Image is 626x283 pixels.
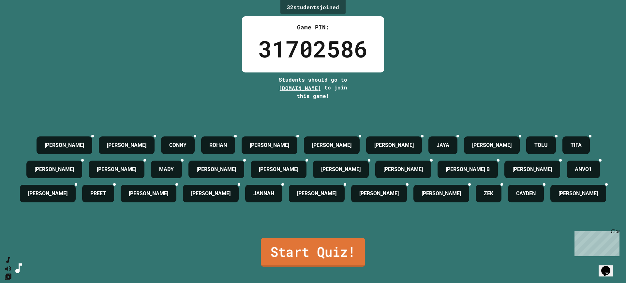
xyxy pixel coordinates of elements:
[571,141,582,149] h4: TIFA
[4,264,12,273] button: Mute music
[516,190,536,197] h4: CAYDEN
[513,165,552,173] h4: [PERSON_NAME]
[159,165,174,173] h4: MADY
[446,165,490,173] h4: [PERSON_NAME] B
[191,190,231,197] h4: [PERSON_NAME]
[209,141,227,149] h4: ROHAN
[599,257,619,276] iframe: chat widget
[253,190,274,197] h4: JANNAH
[559,190,598,197] h4: [PERSON_NAME]
[3,3,45,41] div: Chat with us now!Close
[107,141,146,149] h4: [PERSON_NAME]
[258,32,368,66] div: 31702586
[28,190,67,197] h4: [PERSON_NAME]
[258,23,368,32] div: Game PIN:
[297,190,336,197] h4: [PERSON_NAME]
[279,85,321,91] span: [DOMAIN_NAME]
[4,256,12,264] button: SpeedDial basic example
[261,238,365,267] a: Start Quiz!
[422,190,461,197] h4: [PERSON_NAME]
[359,190,399,197] h4: [PERSON_NAME]
[129,190,168,197] h4: [PERSON_NAME]
[374,141,414,149] h4: [PERSON_NAME]
[472,141,512,149] h4: [PERSON_NAME]
[484,190,493,197] h4: ZEK
[4,273,12,281] button: Change Music
[97,165,136,173] h4: [PERSON_NAME]
[35,165,74,173] h4: [PERSON_NAME]
[383,165,423,173] h4: [PERSON_NAME]
[45,141,84,149] h4: [PERSON_NAME]
[572,228,619,256] iframe: chat widget
[272,76,354,100] div: Students should go to to join this game!
[169,141,186,149] h4: CONNY
[437,141,449,149] h4: JAYA
[312,141,351,149] h4: [PERSON_NAME]
[575,165,592,173] h4: ANVO1
[90,190,106,197] h4: PREET
[259,165,298,173] h4: [PERSON_NAME]
[250,141,289,149] h4: [PERSON_NAME]
[197,165,236,173] h4: [PERSON_NAME]
[321,165,361,173] h4: [PERSON_NAME]
[534,141,548,149] h4: TOLU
